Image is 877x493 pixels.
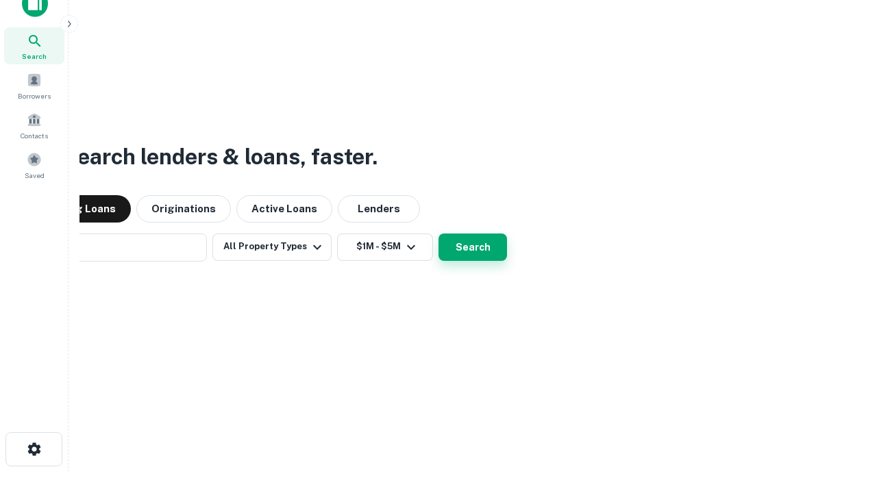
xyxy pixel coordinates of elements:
[212,233,332,261] button: All Property Types
[338,195,420,223] button: Lenders
[136,195,231,223] button: Originations
[22,51,47,62] span: Search
[236,195,332,223] button: Active Loans
[4,147,64,184] a: Saved
[25,170,45,181] span: Saved
[4,27,64,64] a: Search
[438,233,507,261] button: Search
[18,90,51,101] span: Borrowers
[808,383,877,449] iframe: Chat Widget
[62,140,378,173] h3: Search lenders & loans, faster.
[4,67,64,104] a: Borrowers
[4,107,64,144] a: Contacts
[21,130,48,141] span: Contacts
[337,233,433,261] button: $1M - $5M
